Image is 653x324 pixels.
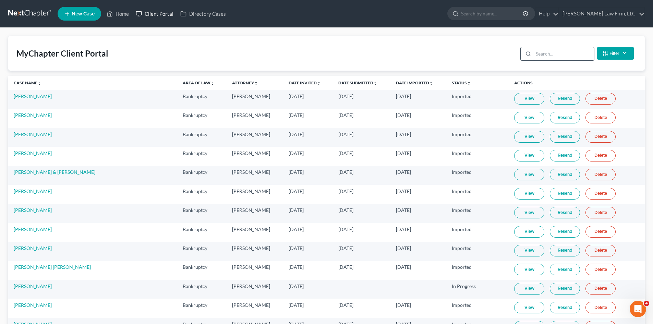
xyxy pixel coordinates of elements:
td: Bankruptcy [177,90,227,109]
span: [DATE] [338,264,353,270]
td: Bankruptcy [177,299,227,317]
a: Case Nameunfold_more [14,80,41,85]
td: Imported [446,261,509,280]
a: Delete [585,245,616,256]
td: Bankruptcy [177,128,227,147]
span: 4 [644,301,649,306]
th: Actions [509,76,645,90]
a: View [514,93,544,105]
a: Delete [585,93,616,105]
iframe: Intercom live chat [630,301,646,317]
i: unfold_more [210,81,215,85]
span: [DATE] [396,302,411,308]
span: [DATE] [338,188,353,194]
a: View [514,112,544,123]
td: Imported [446,204,509,223]
td: [PERSON_NAME] [227,223,283,242]
td: Imported [446,299,509,317]
td: [PERSON_NAME] [227,128,283,147]
span: [DATE] [289,245,304,251]
span: [DATE] [289,150,304,156]
a: Date Submittedunfold_more [338,80,377,85]
a: Resend [550,226,580,238]
a: Delete [585,283,616,295]
span: [DATE] [289,226,304,232]
td: [PERSON_NAME] [227,185,283,204]
a: Resend [550,302,580,313]
a: View [514,302,544,313]
a: Delete [585,131,616,143]
td: Bankruptcy [177,242,227,261]
a: Delete [585,264,616,275]
span: [DATE] [396,245,411,251]
a: Resend [550,131,580,143]
input: Search... [533,47,594,60]
a: [PERSON_NAME] [PERSON_NAME] [14,264,91,270]
span: [DATE] [338,131,353,137]
span: [DATE] [338,245,353,251]
td: Bankruptcy [177,109,227,128]
a: Resend [550,207,580,218]
span: [DATE] [338,207,353,213]
a: Help [535,8,558,20]
i: unfold_more [467,81,471,85]
a: [PERSON_NAME] [14,283,52,289]
span: [DATE] [289,188,304,194]
td: [PERSON_NAME] [227,204,283,223]
td: [PERSON_NAME] [227,280,283,299]
a: Home [103,8,132,20]
td: [PERSON_NAME] [227,261,283,280]
span: [DATE] [289,93,304,99]
span: [DATE] [396,264,411,270]
span: [DATE] [338,93,353,99]
span: [DATE] [396,112,411,118]
a: Resend [550,112,580,123]
a: View [514,245,544,256]
td: In Progress [446,280,509,299]
a: Delete [585,207,616,218]
a: Date Importedunfold_more [396,80,433,85]
td: Bankruptcy [177,280,227,299]
a: Resend [550,169,580,180]
i: unfold_more [429,81,433,85]
a: [PERSON_NAME] [14,245,52,251]
span: [DATE] [289,264,304,270]
a: Directory Cases [177,8,229,20]
span: New Case [72,11,95,16]
button: Filter [597,47,634,60]
a: Delete [585,302,616,313]
td: Bankruptcy [177,147,227,166]
span: [DATE] [396,226,411,232]
a: Area of Lawunfold_more [183,80,215,85]
span: [DATE] [396,150,411,156]
a: [PERSON_NAME] & [PERSON_NAME] [14,169,95,175]
a: Resend [550,188,580,200]
a: View [514,169,544,180]
a: Resend [550,283,580,295]
a: [PERSON_NAME] [14,131,52,137]
a: Client Portal [132,8,177,20]
a: [PERSON_NAME] [14,150,52,156]
td: Imported [446,185,509,204]
span: [DATE] [396,93,411,99]
span: [DATE] [396,188,411,194]
td: [PERSON_NAME] [227,109,283,128]
i: unfold_more [254,81,258,85]
span: [DATE] [396,169,411,175]
div: MyChapter Client Portal [16,48,108,59]
td: [PERSON_NAME] [227,299,283,317]
a: Delete [585,112,616,123]
td: Bankruptcy [177,223,227,242]
td: Imported [446,128,509,147]
a: Attorneyunfold_more [232,80,258,85]
span: [DATE] [338,169,353,175]
td: [PERSON_NAME] [227,242,283,261]
span: [DATE] [338,226,353,232]
span: [DATE] [289,283,304,289]
a: Delete [585,150,616,161]
a: Resend [550,150,580,161]
a: View [514,226,544,238]
a: Delete [585,169,616,180]
span: [DATE] [396,207,411,213]
td: Imported [446,147,509,166]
